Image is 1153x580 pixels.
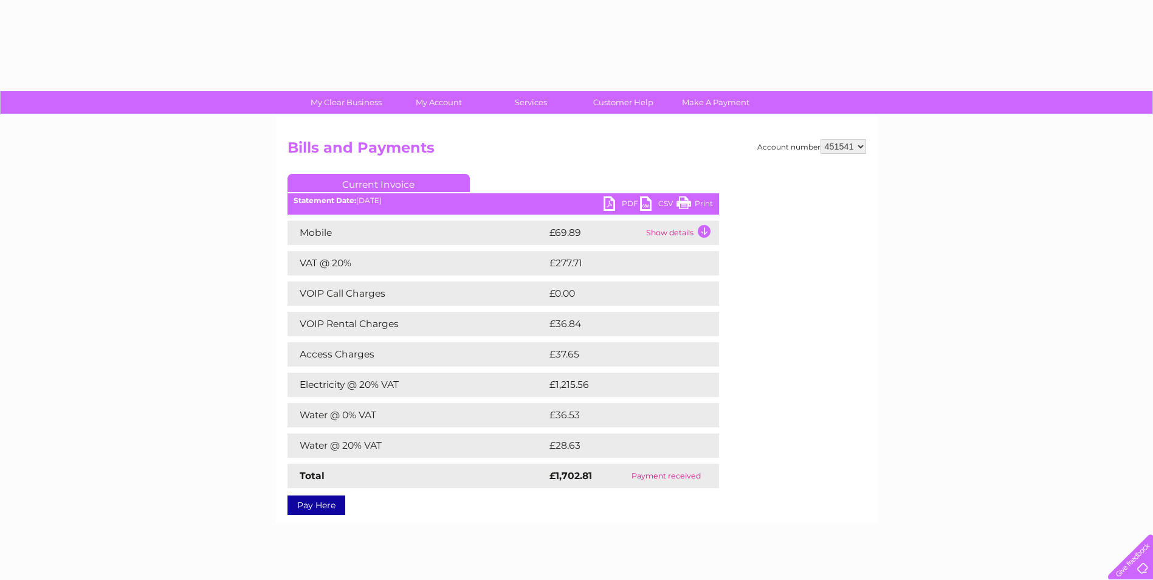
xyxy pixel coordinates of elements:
[546,281,691,306] td: £0.00
[643,221,719,245] td: Show details
[300,470,325,482] strong: Total
[287,221,546,245] td: Mobile
[388,91,489,114] a: My Account
[287,196,719,205] div: [DATE]
[604,196,640,214] a: PDF
[546,312,695,336] td: £36.84
[287,373,546,397] td: Electricity @ 20% VAT
[287,174,470,192] a: Current Invoice
[287,139,866,162] h2: Bills and Payments
[640,196,676,214] a: CSV
[294,196,356,205] b: Statement Date:
[296,91,396,114] a: My Clear Business
[549,470,592,482] strong: £1,702.81
[287,251,546,275] td: VAT @ 20%
[546,251,696,275] td: £277.71
[666,91,766,114] a: Make A Payment
[546,221,643,245] td: £69.89
[757,139,866,154] div: Account number
[546,433,695,458] td: £28.63
[573,91,673,114] a: Customer Help
[287,281,546,306] td: VOIP Call Charges
[676,196,713,214] a: Print
[546,342,694,367] td: £37.65
[287,433,546,458] td: Water @ 20% VAT
[614,464,719,488] td: Payment received
[287,342,546,367] td: Access Charges
[481,91,581,114] a: Services
[287,403,546,427] td: Water @ 0% VAT
[546,403,694,427] td: £36.53
[546,373,699,397] td: £1,215.56
[287,495,345,515] a: Pay Here
[287,312,546,336] td: VOIP Rental Charges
